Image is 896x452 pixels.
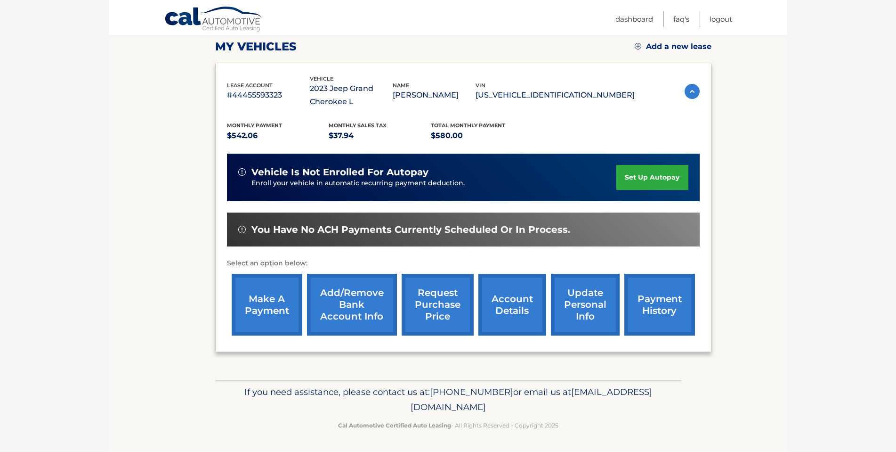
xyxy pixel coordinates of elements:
[227,122,282,129] span: Monthly Payment
[238,168,246,176] img: alert-white.svg
[251,178,617,189] p: Enroll your vehicle in automatic recurring payment deduction.
[221,420,675,430] p: - All Rights Reserved - Copyright 2025
[624,274,695,336] a: payment history
[227,129,329,142] p: $542.06
[393,89,476,102] p: [PERSON_NAME]
[307,274,397,336] a: Add/Remove bank account info
[232,274,302,336] a: make a payment
[215,40,297,54] h2: my vehicles
[164,6,263,33] a: Cal Automotive
[227,89,310,102] p: #44455593323
[251,224,570,236] span: You have no ACH payments currently scheduled or in process.
[221,385,675,415] p: If you need assistance, please contact us at: or email us at
[476,82,485,89] span: vin
[673,11,689,27] a: FAQ's
[227,82,273,89] span: lease account
[310,82,393,108] p: 2023 Jeep Grand Cherokee L
[616,165,688,190] a: set up autopay
[615,11,653,27] a: Dashboard
[431,129,533,142] p: $580.00
[551,274,620,336] a: update personal info
[338,422,451,429] strong: Cal Automotive Certified Auto Leasing
[329,122,387,129] span: Monthly sales Tax
[329,129,431,142] p: $37.94
[430,386,513,397] span: [PHONE_NUMBER]
[310,75,333,82] span: vehicle
[393,82,409,89] span: name
[411,386,652,412] span: [EMAIL_ADDRESS][DOMAIN_NAME]
[402,274,474,336] a: request purchase price
[635,43,641,49] img: add.svg
[476,89,635,102] p: [US_VEHICLE_IDENTIFICATION_NUMBER]
[710,11,732,27] a: Logout
[478,274,546,336] a: account details
[635,42,711,51] a: Add a new lease
[238,226,246,233] img: alert-white.svg
[431,122,505,129] span: Total Monthly Payment
[251,166,428,178] span: vehicle is not enrolled for autopay
[685,84,700,99] img: accordion-active.svg
[227,258,700,269] p: Select an option below:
